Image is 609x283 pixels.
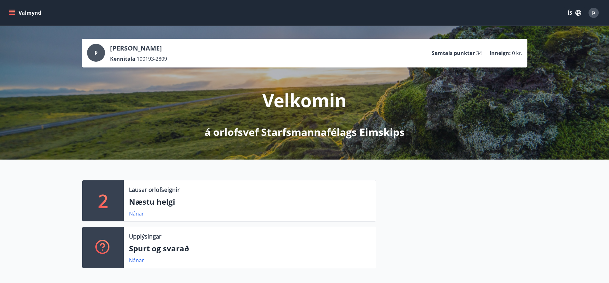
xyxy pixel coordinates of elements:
span: Þ [592,9,595,16]
p: Velkomin [262,88,347,112]
p: Samtals punktar [432,50,475,57]
p: á orlofsvef Starfsmannafélags Eimskips [204,125,405,139]
a: Nánar [129,210,144,217]
p: Spurt og svarað [129,243,371,254]
button: Þ [586,5,601,20]
p: 2 [98,189,108,213]
button: ÍS [564,7,585,19]
span: 100193-2809 [137,55,167,62]
p: Lausar orlofseignir [129,185,180,194]
button: menu [8,7,44,19]
span: 34 [476,50,482,57]
p: Kennitala [110,55,135,62]
p: [PERSON_NAME] [110,44,167,53]
p: Inneign : [490,50,511,57]
p: Næstu helgi [129,196,371,207]
a: Nánar [129,257,144,264]
p: Upplýsingar [129,232,161,240]
span: 0 kr. [512,50,522,57]
span: Þ [94,49,98,56]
